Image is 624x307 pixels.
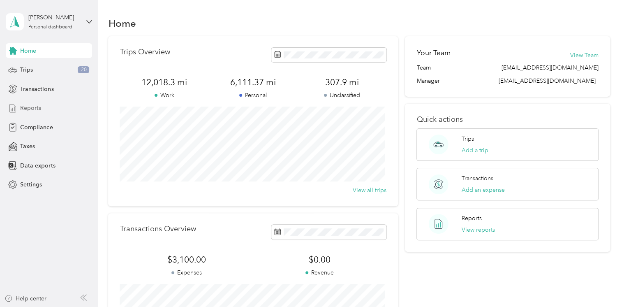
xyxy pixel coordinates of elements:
span: 20 [78,66,89,74]
span: 307.9 mi [298,77,386,88]
p: Trips Overview [120,48,170,56]
p: Unclassified [298,91,386,100]
p: Personal [209,91,298,100]
button: View reports [462,226,495,234]
button: Add an expense [462,186,505,194]
span: Home [20,47,36,55]
div: Personal dashboard [28,25,72,30]
span: [EMAIL_ADDRESS][DOMAIN_NAME] [499,77,596,84]
span: 6,111.37 mi [209,77,298,88]
span: Team [416,63,430,72]
p: Work [120,91,208,100]
span: Settings [20,180,42,189]
span: [EMAIL_ADDRESS][DOMAIN_NAME] [502,63,599,72]
h1: Home [108,19,136,28]
p: Expenses [120,268,253,277]
div: [PERSON_NAME] [28,13,80,22]
span: Taxes [20,142,35,151]
span: Reports [20,104,41,112]
p: Transactions [462,174,493,183]
p: Trips [462,135,474,143]
p: Transactions Overview [120,225,196,233]
span: Trips [20,65,33,74]
span: 12,018.3 mi [120,77,208,88]
button: Add a trip [462,146,488,155]
span: Data exports [20,161,55,170]
span: Compliance [20,123,53,132]
span: $0.00 [253,254,386,265]
span: $3,100.00 [120,254,253,265]
button: View all trips [353,186,386,195]
button: Help center [5,294,46,303]
h2: Your Team [416,48,450,58]
p: Revenue [253,268,386,277]
p: Quick actions [416,115,598,124]
span: Manager [416,77,439,85]
button: View Team [570,51,599,60]
span: Transactions [20,85,53,93]
iframe: Everlance-gr Chat Button Frame [578,261,624,307]
p: Reports [462,214,482,223]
